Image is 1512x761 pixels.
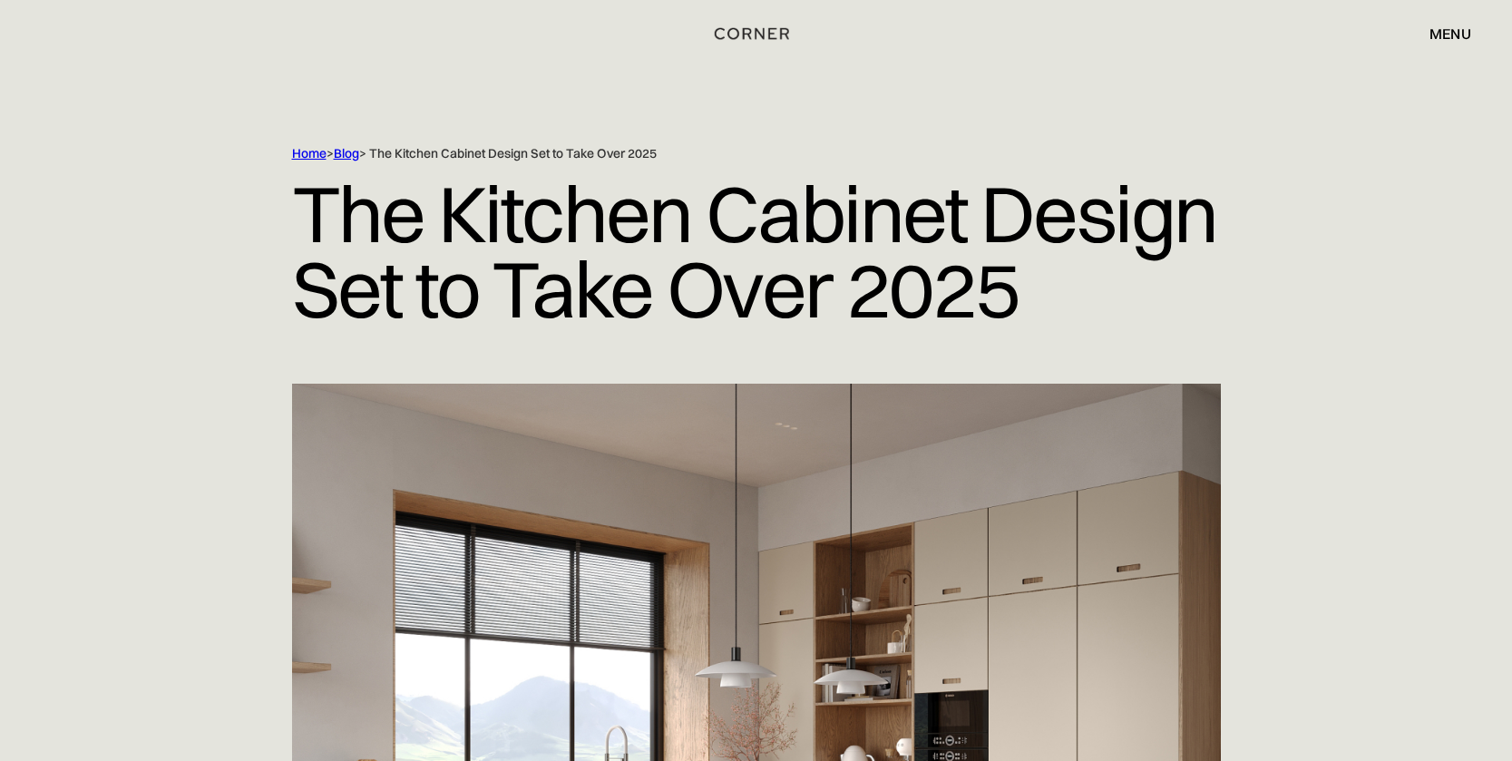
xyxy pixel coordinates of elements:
div: menu [1411,18,1471,49]
a: Blog [334,145,359,161]
a: home [699,22,814,45]
h1: The Kitchen Cabinet Design Set to Take Over 2025 [292,162,1221,340]
a: Home [292,145,327,161]
div: > > The Kitchen Cabinet Design Set to Take Over 2025 [292,145,1145,162]
div: menu [1429,26,1471,41]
